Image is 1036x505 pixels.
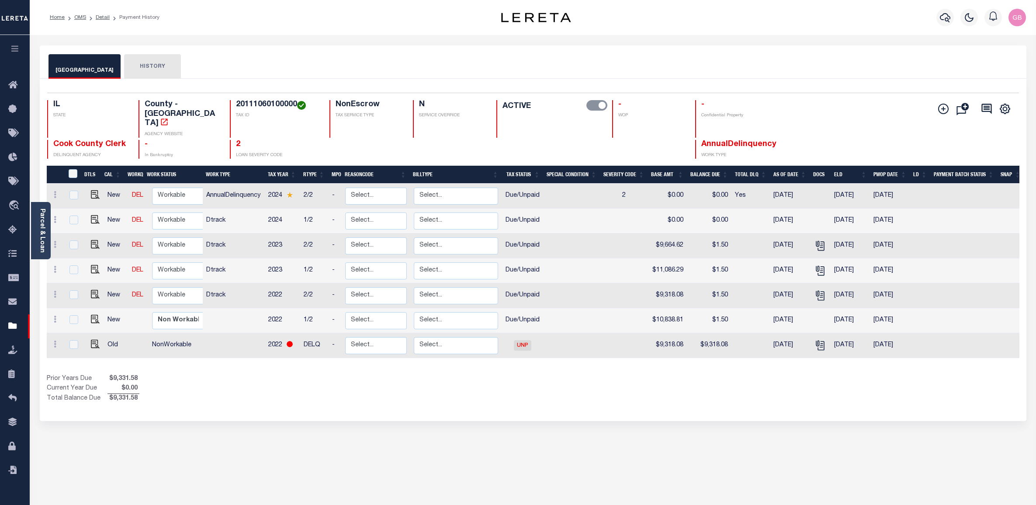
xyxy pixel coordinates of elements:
[770,258,810,283] td: [DATE]
[101,166,124,184] th: CAL: activate to sort column ascending
[810,166,831,184] th: Docs
[687,283,731,308] td: $1.50
[870,333,910,358] td: [DATE]
[831,184,870,209] td: [DATE]
[770,166,810,184] th: As of Date: activate to sort column ascending
[236,112,319,119] p: TAX ID
[870,283,910,308] td: [DATE]
[770,233,810,258] td: [DATE]
[502,233,543,258] td: Due/Unpaid
[203,233,265,258] td: Dtrack
[502,100,531,112] label: ACTIVE
[419,100,486,110] h4: N
[265,184,300,209] td: 2024
[870,258,910,283] td: [DATE]
[53,152,128,159] p: DELINQUENT AGENCY
[81,166,101,184] th: DTLS
[300,333,329,358] td: DELQ
[53,112,128,119] p: STATE
[831,283,870,308] td: [DATE]
[143,166,203,184] th: Work Status
[107,384,139,394] span: $0.00
[287,341,293,347] img: RedCircle.png
[600,166,648,184] th: Severity Code: activate to sort column ascending
[145,100,219,129] h4: County - [GEOGRAPHIC_DATA]
[329,184,342,209] td: -
[770,333,810,358] td: [DATE]
[300,283,329,308] td: 2/2
[831,233,870,258] td: [DATE]
[202,166,264,184] th: Work Type
[265,209,300,233] td: 2024
[265,233,300,258] td: 2023
[8,200,22,212] i: travel_explore
[104,333,128,358] td: Old
[870,233,910,258] td: [DATE]
[300,184,329,209] td: 2/2
[336,112,402,119] p: TAX SERVICE TYPE
[236,152,319,159] p: LOAN SEVERITY CODE
[149,333,211,358] td: NonWorkable
[329,283,342,308] td: -
[648,283,687,308] td: $9,318.08
[618,101,621,108] span: -
[287,192,293,198] img: Star.svg
[329,258,342,283] td: -
[687,333,731,358] td: $9,318.08
[687,308,731,333] td: $1.50
[264,166,300,184] th: Tax Year: activate to sort column ascending
[107,374,139,384] span: $9,331.58
[735,192,746,199] span: Yes
[104,233,128,258] td: New
[300,233,329,258] td: 2/2
[870,209,910,233] td: [DATE]
[930,166,997,184] th: Payment Batch Status: activate to sort column ascending
[687,233,731,258] td: $1.50
[329,333,342,358] td: -
[336,100,402,110] h4: NonEscrow
[63,166,81,184] th: &nbsp;
[265,308,300,333] td: 2022
[618,112,685,119] p: WOP
[831,333,870,358] td: [DATE]
[300,209,329,233] td: 1/2
[236,140,240,148] span: 2
[419,112,486,119] p: SERVICE OVERRIDE
[648,209,687,233] td: $0.00
[341,166,410,184] th: ReasonCode: activate to sort column ascending
[831,258,870,283] td: [DATE]
[104,209,128,233] td: New
[104,184,128,209] td: New
[104,308,128,333] td: New
[132,267,143,273] a: DEL
[132,192,143,199] a: DEL
[53,140,126,148] span: Cook County Clerk
[648,166,687,184] th: Base Amt: activate to sort column ascending
[770,308,810,333] td: [DATE]
[47,374,107,384] td: Prior Years Due
[1008,9,1026,26] img: svg+xml;base64,PHN2ZyB4bWxucz0iaHR0cDovL3d3dy53My5vcmcvMjAwMC9zdmciIHBvaW50ZXItZXZlbnRzPSJub25lIi...
[203,258,265,283] td: Dtrack
[502,209,543,233] td: Due/Unpaid
[328,166,341,184] th: MPO
[409,166,502,184] th: BillType: activate to sort column ascending
[648,184,687,209] td: $0.00
[203,283,265,308] td: Dtrack
[265,258,300,283] td: 2023
[47,166,63,184] th: &nbsp;&nbsp;&nbsp;&nbsp;&nbsp;&nbsp;&nbsp;&nbsp;&nbsp;&nbsp;
[831,166,870,184] th: ELD: activate to sort column ascending
[53,100,128,110] h4: IL
[600,184,648,209] td: 2
[648,258,687,283] td: $11,086.29
[701,112,776,119] p: Confidential Property
[145,152,219,159] p: In Bankruptcy
[870,184,910,209] td: [DATE]
[997,166,1024,184] th: SNAP: activate to sort column ascending
[329,308,342,333] td: -
[124,166,143,184] th: WorkQ
[236,100,319,110] h4: 20111060100000
[648,233,687,258] td: $9,664.62
[543,166,600,184] th: Special Condition: activate to sort column ascending
[203,209,265,233] td: Dtrack
[104,258,128,283] td: New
